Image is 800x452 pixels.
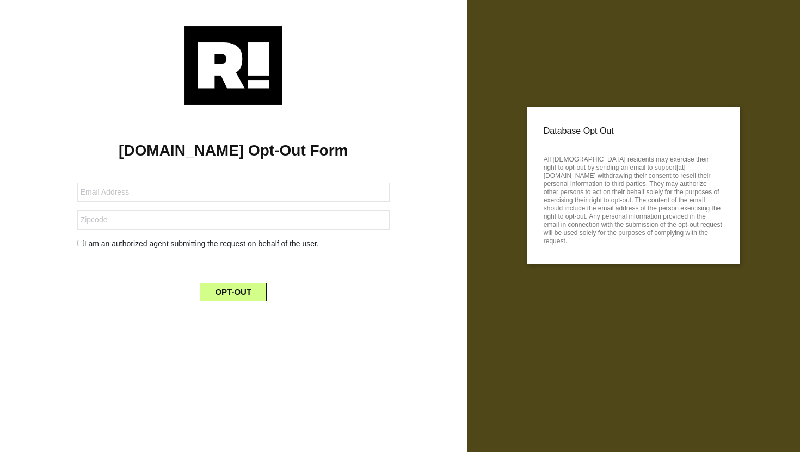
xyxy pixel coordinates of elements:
[69,238,398,250] div: I am an authorized agent submitting the request on behalf of the user.
[544,152,723,245] p: All [DEMOGRAPHIC_DATA] residents may exercise their right to opt-out by sending an email to suppo...
[544,123,723,139] p: Database Opt Out
[77,210,390,230] input: Zipcode
[77,183,390,202] input: Email Address
[16,141,451,160] h1: [DOMAIN_NAME] Opt-Out Form
[200,283,267,301] button: OPT-OUT
[184,26,282,105] img: Retention.com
